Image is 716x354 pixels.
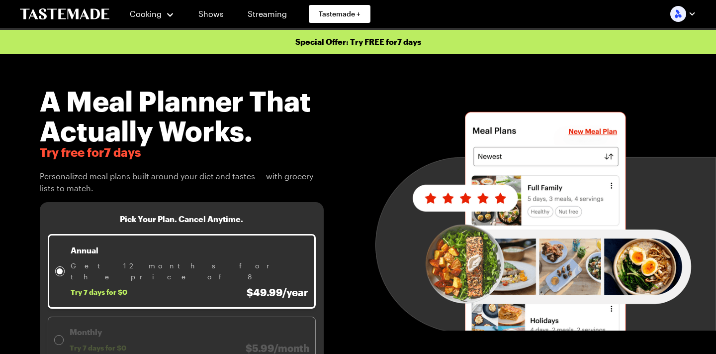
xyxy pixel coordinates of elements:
[670,6,686,22] img: Profile picture
[71,244,308,256] p: Annual
[70,326,309,338] p: Monthly
[670,6,696,22] button: Profile picture
[246,342,309,354] span: $5.99/month
[40,145,324,159] span: Try free for 7 days
[120,214,243,224] h3: Pick Your Plan. Cancel Anytime.
[40,170,324,194] span: Personalized meal plans built around your diet and tastes — with grocery lists to match.
[129,2,175,26] button: Cooking
[247,286,308,298] span: $49.99/year
[40,86,324,145] h1: A Meal Planner That Actually Works.
[20,8,109,20] a: To Tastemade Home Page
[71,288,127,297] span: Try 7 days for $0
[70,344,126,353] span: Try 7 days for $0
[309,5,370,23] a: Tastemade +
[319,9,360,19] span: Tastemade +
[71,260,308,282] span: Get 12 months for the price of 8
[130,9,162,18] span: Cooking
